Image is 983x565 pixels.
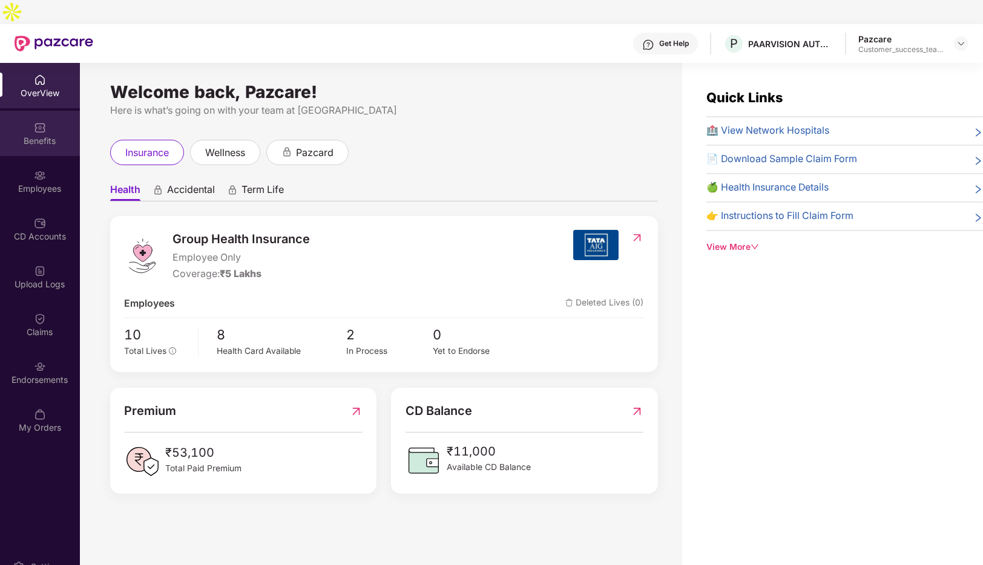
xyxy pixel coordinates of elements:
[858,45,943,54] div: Customer_success_team_lead
[642,39,654,51] img: svg+xml;base64,PHN2ZyBpZD0iSGVscC0zMngzMiIgeG1sbnM9Imh0dHA6Ly93d3cudzMub3JnLzIwMDAvc3ZnIiB3aWR0aD...
[706,241,983,254] div: View More
[748,38,833,50] div: PAARVISION AUTONOMY PRIVATE LIMITED
[565,296,643,312] span: Deleted Lives (0)
[659,39,689,48] div: Get Help
[631,232,643,244] img: RedirectIcon
[433,324,519,345] span: 0
[34,217,46,229] img: svg+xml;base64,PHN2ZyBpZD0iQ0RfQWNjb3VudHMiIGRhdGEtbmFtZT0iQ0QgQWNjb3VudHMiIHhtbG5zPSJodHRwOi8vd3...
[447,461,531,474] span: Available CD Balance
[573,230,619,260] img: insurerIcon
[217,345,346,358] div: Health Card Available
[706,152,857,167] span: 📄 Download Sample Claim Form
[34,169,46,181] img: svg+xml;base64,PHN2ZyBpZD0iRW1wbG95ZWVzIiB4bWxucz0iaHR0cDovL3d3dy53My5vcmcvMjAwMC9zdmciIHdpZHRoPS...
[165,462,242,475] span: Total Paid Premium
[34,313,46,325] img: svg+xml;base64,PHN2ZyBpZD0iQ2xhaW0iIHhtbG5zPSJodHRwOi8vd3d3LnczLm9yZy8yMDAwL3N2ZyIgd2lkdGg9IjIwIi...
[242,183,284,201] span: Term Life
[124,296,175,312] span: Employees
[858,33,943,45] div: Pazcare
[973,154,983,167] span: right
[173,230,310,249] span: Group Health Insurance
[565,299,573,307] img: deleteIcon
[956,39,966,48] img: svg+xml;base64,PHN2ZyBpZD0iRHJvcGRvd24tMzJ4MzIiIHhtbG5zPSJodHRwOi8vd3d3LnczLm9yZy8yMDAwL3N2ZyIgd2...
[165,443,242,462] span: ₹53,100
[34,122,46,134] img: svg+xml;base64,PHN2ZyBpZD0iQmVuZWZpdHMiIHhtbG5zPSJodHRwOi8vd3d3LnczLm9yZy8yMDAwL3N2ZyIgd2lkdGg9Ij...
[167,183,215,201] span: Accidental
[346,345,433,358] div: In Process
[730,36,738,51] span: P
[447,442,531,461] span: ₹11,000
[406,442,442,478] img: CDBalanceIcon
[346,324,433,345] span: 2
[205,145,245,160] span: wellness
[15,36,93,51] img: New Pazcare Logo
[973,126,983,139] span: right
[706,180,829,195] span: 🍏 Health Insurance Details
[973,183,983,195] span: right
[973,211,983,224] span: right
[296,145,334,160] span: pazcard
[406,402,472,420] span: CD Balance
[169,347,176,354] span: info-circle
[220,268,261,279] span: ₹5 Lakhs
[34,408,46,420] img: svg+xml;base64,PHN2ZyBpZD0iTXlfT3JkZXJzIiBkYXRhLW5hbWU9Ik15IE9yZGVycyIgeG1sbnM9Imh0dHA6Ly93d3cudz...
[110,87,658,97] div: Welcome back, Pazcare!
[706,123,829,139] span: 🏥 View Network Hospitals
[751,243,759,251] span: down
[110,183,140,201] span: Health
[217,324,346,345] span: 8
[124,402,176,420] span: Premium
[173,267,310,282] div: Coverage:
[110,103,658,118] div: Here is what’s going on with your team at [GEOGRAPHIC_DATA]
[34,265,46,277] img: svg+xml;base64,PHN2ZyBpZD0iVXBsb2FkX0xvZ3MiIGRhdGEtbmFtZT0iVXBsb2FkIExvZ3MiIHhtbG5zPSJodHRwOi8vd3...
[173,250,310,266] span: Employee Only
[34,361,46,373] img: svg+xml;base64,PHN2ZyBpZD0iRW5kb3JzZW1lbnRzIiB4bWxucz0iaHR0cDovL3d3dy53My5vcmcvMjAwMC9zdmciIHdpZH...
[706,209,853,224] span: 👉 Instructions to Fill Claim Form
[34,74,46,86] img: svg+xml;base64,PHN2ZyBpZD0iSG9tZSIgeG1sbnM9Imh0dHA6Ly93d3cudzMub3JnLzIwMDAvc3ZnIiB3aWR0aD0iMjAiIG...
[124,324,189,345] span: 10
[227,185,238,195] div: animation
[350,402,363,420] img: RedirectIcon
[124,346,166,356] span: Total Lives
[125,145,169,160] span: insurance
[124,238,160,274] img: logo
[124,443,160,480] img: PaidPremiumIcon
[433,345,519,358] div: Yet to Endorse
[706,90,783,105] span: Quick Links
[281,146,292,157] div: animation
[631,402,643,420] img: RedirectIcon
[153,185,163,195] div: animation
